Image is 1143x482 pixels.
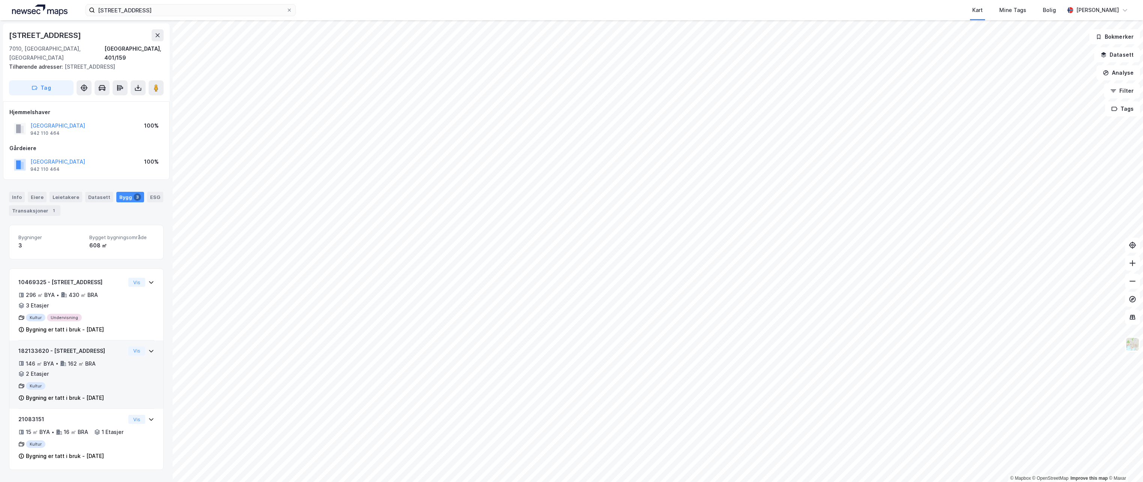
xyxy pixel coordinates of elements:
div: • [56,360,59,366]
div: • [51,429,54,435]
div: 942 110 464 [30,130,60,136]
div: Transaksjoner [9,205,60,216]
div: 3 [18,241,83,250]
div: 1 Etasjer [102,428,123,437]
a: Mapbox [1010,476,1031,481]
div: Bygning er tatt i bruk - [DATE] [26,452,104,461]
div: 7010, [GEOGRAPHIC_DATA], [GEOGRAPHIC_DATA] [9,44,104,62]
div: 15 ㎡ BYA [26,428,50,437]
div: 430 ㎡ BRA [69,291,98,300]
div: 942 110 464 [30,166,60,172]
div: 100% [144,121,159,130]
div: • [56,292,59,298]
button: Vis [128,415,145,424]
button: Tags [1105,101,1140,116]
div: [STREET_ADDRESS] [9,62,158,71]
div: 162 ㎡ BRA [68,359,96,368]
div: [STREET_ADDRESS] [9,29,83,41]
div: 608 ㎡ [89,241,154,250]
div: Hjemmelshaver [9,108,163,117]
button: Analyse [1096,65,1140,80]
button: Vis [128,346,145,355]
span: Bygget bygningsområde [89,234,154,241]
div: Info [9,192,25,202]
div: [PERSON_NAME] [1076,6,1119,15]
div: Bygg [116,192,144,202]
div: Kart [972,6,983,15]
button: Bokmerker [1089,29,1140,44]
button: Datasett [1094,47,1140,62]
span: Tilhørende adresser: [9,63,65,70]
div: Bygning er tatt i bruk - [DATE] [26,325,104,334]
div: Eiere [28,192,47,202]
div: Leietakere [50,192,82,202]
button: Tag [9,80,74,95]
div: [GEOGRAPHIC_DATA], 401/159 [104,44,164,62]
div: Datasett [85,192,113,202]
div: 21083151 [18,415,125,424]
iframe: Chat Widget [1105,446,1143,482]
div: 16 ㎡ BRA [64,428,88,437]
img: logo.a4113a55bc3d86da70a041830d287a7e.svg [12,5,68,16]
input: Søk på adresse, matrikkel, gårdeiere, leietakere eller personer [95,5,286,16]
span: Bygninger [18,234,83,241]
div: Mine Tags [999,6,1026,15]
a: OpenStreetMap [1032,476,1069,481]
div: 3 Etasjer [26,301,49,310]
div: Gårdeiere [9,144,163,153]
div: 296 ㎡ BYA [26,291,55,300]
div: 2 Etasjer [26,369,49,378]
div: ESG [147,192,163,202]
div: 146 ㎡ BYA [26,359,54,368]
div: 10469325 - [STREET_ADDRESS] [18,278,125,287]
div: Bolig [1043,6,1056,15]
div: 100% [144,157,159,166]
div: 3 [134,193,141,201]
img: Z [1125,337,1140,351]
button: Vis [128,278,145,287]
div: Bygning er tatt i bruk - [DATE] [26,393,104,402]
div: 1 [50,207,57,214]
div: 182133620 - [STREET_ADDRESS] [18,346,125,355]
button: Filter [1104,83,1140,98]
a: Improve this map [1071,476,1108,481]
div: Kontrollprogram for chat [1105,446,1143,482]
